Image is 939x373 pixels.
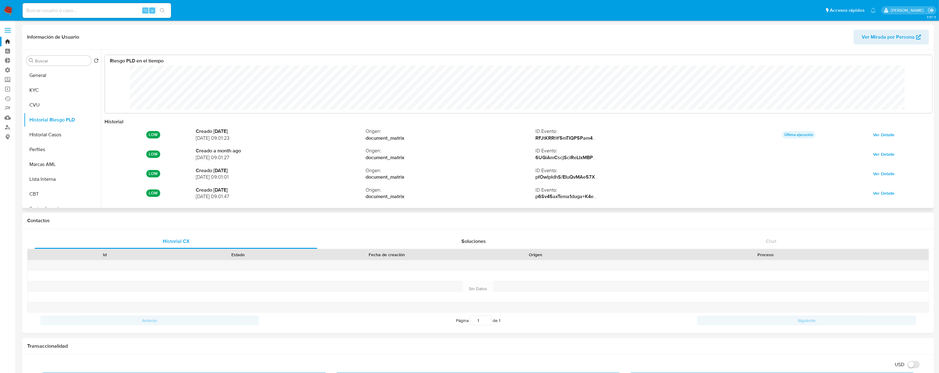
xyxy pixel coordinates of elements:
[196,193,366,200] span: [DATE] 09:01:47
[29,58,34,63] button: Buscar
[535,187,705,193] span: ID Evento :
[891,7,926,13] p: federico.luaces@mercadolibre.com
[35,58,89,64] input: Buscar
[535,167,705,174] span: ID Evento :
[782,131,816,138] p: Ultima ejecución
[873,169,894,178] span: Ver Detalle
[105,118,123,125] strong: Historial
[27,343,929,349] h1: Transaccionalidad
[535,134,792,142] strong: RFJtKRRhY5mTIQP5Pam4HHqrS0QEXhN40Q+LnjSKkVbqkW0BWx0TrhB0CVjsA0ziipXHe/EON+VNEJANH84bmg==
[196,187,366,193] strong: Creado [DATE]
[873,130,894,139] span: Ver Detalle
[151,7,153,13] span: s
[196,135,366,142] span: [DATE] 09:01:23
[110,57,164,64] strong: Riesgo PLD en el tiempo
[146,150,160,158] p: LOW
[24,98,101,112] button: CVU
[535,173,785,180] strong: pfOwlpldhS/EIuQvMAe57X7/AHIkpYwLz5m/4MC0RF4YU7x1byVG2LUwyemtnlmguLik2VUpn50GEZXXWwjrWA==
[156,6,169,15] button: search-icon
[24,157,101,172] button: Marcas AML
[24,83,101,98] button: KYC
[854,30,929,45] button: Ver Mirada por Persona
[366,174,535,180] strong: document_matrix
[24,142,101,157] button: Perfiles
[869,188,899,198] button: Ver Detalle
[309,252,465,258] div: Fecha de creación
[871,8,876,13] a: Notificaciones
[196,128,366,135] strong: Creado [DATE]
[366,193,535,200] strong: document_matrix
[499,317,500,324] span: 1
[928,7,934,14] a: Salir
[146,131,160,138] p: LOW
[456,316,500,325] span: Página de
[40,316,259,325] button: Anterior
[23,6,171,15] input: Buscar usuario o caso...
[366,154,535,161] strong: document_matrix
[697,316,916,325] button: Siguiente
[873,150,894,159] span: Ver Detalle
[461,238,486,245] span: Soluciones
[366,167,535,174] span: Origen :
[366,135,535,142] strong: document_matrix
[366,147,535,154] span: Origen :
[766,238,777,245] span: Chat
[862,30,915,45] span: Ver Mirada por Persona
[27,218,929,224] h1: Contactos
[146,170,160,177] p: LOW
[830,7,864,14] span: Accesos rápidos
[24,68,101,83] button: General
[176,252,301,258] div: Estado
[196,174,366,180] span: [DATE] 09:01:01
[535,193,785,200] strong: p6Sv45axTema1duga+K4eohuk3DSG3JxUbIlGR0XgtWQgPxPeh3DCCkAbApBc3oAB7iwxYamIJdZ7NwO2+trDw==
[146,189,160,197] p: LOW
[535,147,705,154] span: ID Evento :
[473,252,598,258] div: Origen
[535,154,786,161] strong: 6UGiAmCscjSciReLIxMBPOZ8FKBxkB09jKwDq50JJT5xhxRWeB/kvm7XfsN6EDXlMXfJW5UPlYMQu+49Gt2kzQ==
[607,252,924,258] div: Proceso
[24,187,101,201] button: CBT
[163,238,190,245] span: Historial CX
[196,154,366,161] span: [DATE] 09:01:27
[535,128,705,135] span: ID Evento :
[196,147,366,154] strong: Creado a month ago
[24,201,101,216] button: Fecha Compliant
[366,187,535,193] span: Origen :
[24,127,101,142] button: Historial Casos
[43,252,167,258] div: Id
[869,130,899,140] button: Ver Detalle
[869,149,899,159] button: Ver Detalle
[24,112,101,127] button: Historial Riesgo PLD
[24,172,101,187] button: Lista Interna
[196,167,366,174] strong: Creado [DATE]
[869,169,899,179] button: Ver Detalle
[873,189,894,197] span: Ver Detalle
[143,7,148,13] span: ⌥
[27,34,79,40] h1: Información de Usuario
[94,58,99,65] button: Volver al orden por defecto
[366,128,535,135] span: Origen :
